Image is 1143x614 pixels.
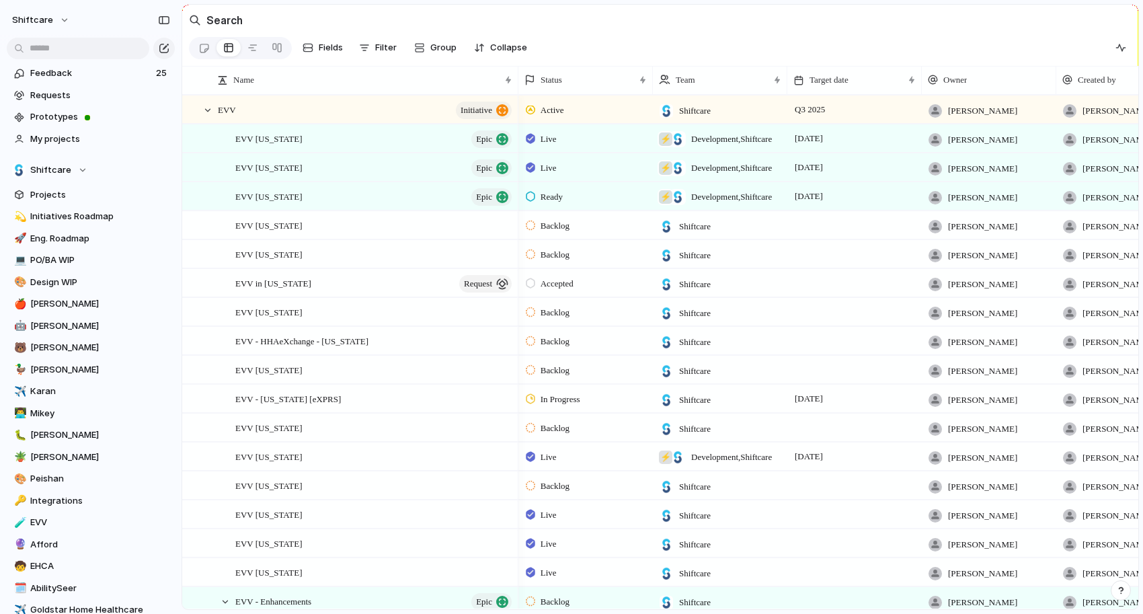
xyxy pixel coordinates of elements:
[541,161,557,175] span: Live
[810,73,849,87] span: Target date
[541,364,569,377] span: Backlog
[407,37,463,59] button: Group
[30,132,170,146] span: My projects
[7,107,175,127] a: Prototypes
[476,592,492,611] span: Epic
[7,316,175,336] div: 🤖[PERSON_NAME]
[30,67,152,80] span: Feedback
[354,37,402,59] button: Filter
[235,593,311,609] span: EVV - Enhancements
[30,472,170,486] span: Peishan
[30,516,170,529] span: EVV
[679,422,711,436] span: Shiftcare
[679,104,711,118] span: Shiftcare
[541,132,557,146] span: Live
[7,206,175,227] a: 💫Initiatives Roadmap
[7,360,175,380] a: 🦆[PERSON_NAME]
[7,491,175,511] a: 🔑Integrations
[7,85,175,106] a: Requests
[7,578,175,599] a: 🗓️AbilitySeer
[235,246,302,262] span: EVV [US_STATE]
[691,190,772,204] span: Development , Shiftcare
[541,104,564,117] span: Active
[7,272,175,293] a: 🎨Design WIP
[235,159,302,175] span: EVV [US_STATE]
[14,580,24,596] div: 🗓️
[459,275,512,293] button: request
[679,278,711,291] span: Shiftcare
[14,297,24,312] div: 🍎
[30,276,170,289] span: Design WIP
[659,161,672,175] div: ⚡
[7,512,175,533] div: 🧪EVV
[14,362,24,377] div: 🦆
[679,509,711,523] span: Shiftcare
[7,63,175,83] a: Feedback25
[676,73,695,87] span: Team
[1078,73,1116,87] span: Created by
[691,451,772,464] span: Development , Shiftcare
[476,188,492,206] span: Epic
[948,538,1017,551] span: [PERSON_NAME]
[235,130,302,146] span: EVV [US_STATE]
[948,133,1017,147] span: [PERSON_NAME]
[659,132,672,146] div: ⚡
[12,385,26,398] button: ✈️
[948,220,1017,233] span: [PERSON_NAME]
[679,220,711,233] span: Shiftcare
[14,493,24,508] div: 🔑
[30,210,170,223] span: Initiatives Roadmap
[7,404,175,424] div: 👨‍💻Mikey
[235,333,368,348] span: EVV - HHAeXchange - [US_STATE]
[471,130,512,148] button: Epic
[948,307,1017,320] span: [PERSON_NAME]
[7,535,175,555] div: 🔮Afford
[691,161,772,175] span: Development , Shiftcare
[471,593,512,611] button: Epic
[12,13,53,27] span: shiftcare
[7,294,175,314] a: 🍎[PERSON_NAME]
[948,336,1017,349] span: [PERSON_NAME]
[691,132,772,146] span: Development , Shiftcare
[471,188,512,206] button: Epic
[948,480,1017,494] span: [PERSON_NAME]
[791,130,826,147] span: [DATE]
[948,451,1017,465] span: [PERSON_NAME]
[14,559,24,574] div: 🧒
[30,110,170,124] span: Prototypes
[490,41,527,54] span: Collapse
[235,477,302,493] span: EVV [US_STATE]
[235,362,302,377] span: EVV [US_STATE]
[7,338,175,358] a: 🐻[PERSON_NAME]
[235,188,302,204] span: EVV [US_STATE]
[461,101,492,120] span: initiative
[14,209,24,225] div: 💫
[30,89,170,102] span: Requests
[14,406,24,421] div: 👨‍💻
[12,363,26,377] button: 🦆
[948,191,1017,204] span: [PERSON_NAME]
[14,471,24,487] div: 🎨
[948,364,1017,378] span: [PERSON_NAME]
[679,336,711,349] span: Shiftcare
[948,567,1017,580] span: [PERSON_NAME]
[12,582,26,595] button: 🗓️
[375,41,397,54] span: Filter
[541,277,574,291] span: Accepted
[679,249,711,262] span: Shiftcare
[948,422,1017,436] span: [PERSON_NAME]
[7,447,175,467] a: 🪴[PERSON_NAME]
[235,420,302,435] span: EVV [US_STATE]
[14,231,24,246] div: 🚀
[30,407,170,420] span: Mikey
[679,393,711,407] span: Shiftcare
[12,407,26,420] button: 👨‍💻
[541,306,569,319] span: Backlog
[12,538,26,551] button: 🔮
[943,73,967,87] span: Owner
[30,297,170,311] span: [PERSON_NAME]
